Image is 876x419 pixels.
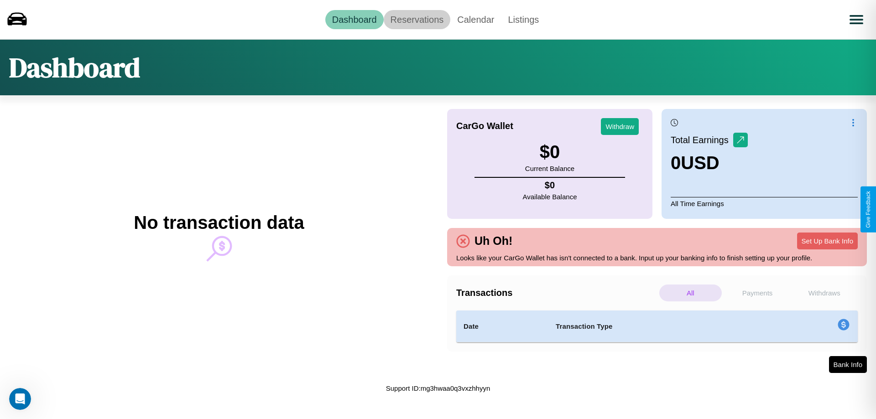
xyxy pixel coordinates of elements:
p: Looks like your CarGo Wallet has isn't connected to a bank. Input up your banking info to finish ... [456,252,858,264]
button: Set Up Bank Info [797,233,858,249]
p: Payments [726,285,789,301]
h3: 0 USD [671,153,748,173]
p: Current Balance [525,162,574,175]
button: Open menu [844,7,869,32]
h4: Transactions [456,288,657,298]
p: Available Balance [523,191,577,203]
a: Dashboard [325,10,384,29]
button: Withdraw [601,118,639,135]
a: Listings [501,10,546,29]
p: Withdraws [793,285,855,301]
h4: Date [464,321,541,332]
a: Calendar [450,10,501,29]
h4: $ 0 [523,180,577,191]
h4: Transaction Type [556,321,763,332]
p: Total Earnings [671,132,733,148]
h4: CarGo Wallet [456,121,513,131]
button: Bank Info [829,356,867,373]
h4: Uh Oh! [470,234,517,248]
h2: No transaction data [134,212,304,233]
h3: $ 0 [525,142,574,162]
table: simple table [456,310,858,342]
p: All [659,285,722,301]
iframe: Intercom live chat [9,388,31,410]
p: Support ID: mg3hwaa0q3vxzhhyyn [386,382,490,394]
h1: Dashboard [9,49,140,86]
p: All Time Earnings [671,197,858,210]
a: Reservations [384,10,451,29]
div: Give Feedback [865,191,871,228]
